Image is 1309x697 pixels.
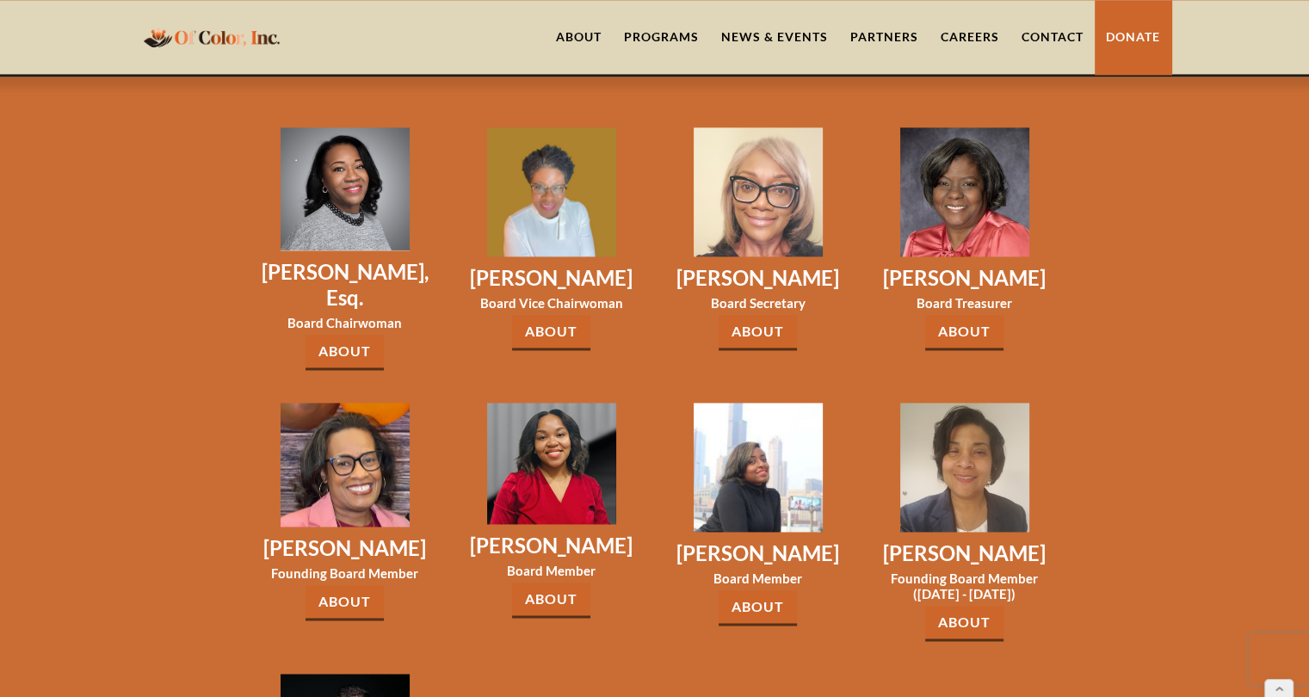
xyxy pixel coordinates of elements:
h3: Board Vice Chairwoman [468,295,635,311]
h3: [PERSON_NAME] [675,540,842,566]
h3: Founding Board Member ([DATE] - [DATE]) [881,571,1048,601]
h3: [PERSON_NAME] [881,265,1048,291]
a: home [139,16,285,57]
h3: Founding Board Member [262,565,429,581]
h3: [PERSON_NAME] [675,265,842,291]
h3: [PERSON_NAME], Esq. [262,259,429,311]
h3: Board Secretary [675,295,842,311]
a: About [925,315,1003,350]
h3: Board Treasurer [881,295,1048,311]
div: Programs [624,28,699,46]
a: About [719,315,797,350]
h3: Board Chairwoman [262,315,429,330]
a: About [925,606,1003,641]
h3: [PERSON_NAME] [262,535,429,561]
a: About [306,585,384,620]
h3: Board Member [468,563,635,578]
a: About [306,335,384,370]
h3: [PERSON_NAME] [468,533,635,558]
a: About [512,583,590,618]
a: About [512,315,590,350]
h3: [PERSON_NAME] [468,265,635,291]
h3: Board Member [675,571,842,586]
a: About [719,590,797,626]
h3: [PERSON_NAME] [881,540,1048,566]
